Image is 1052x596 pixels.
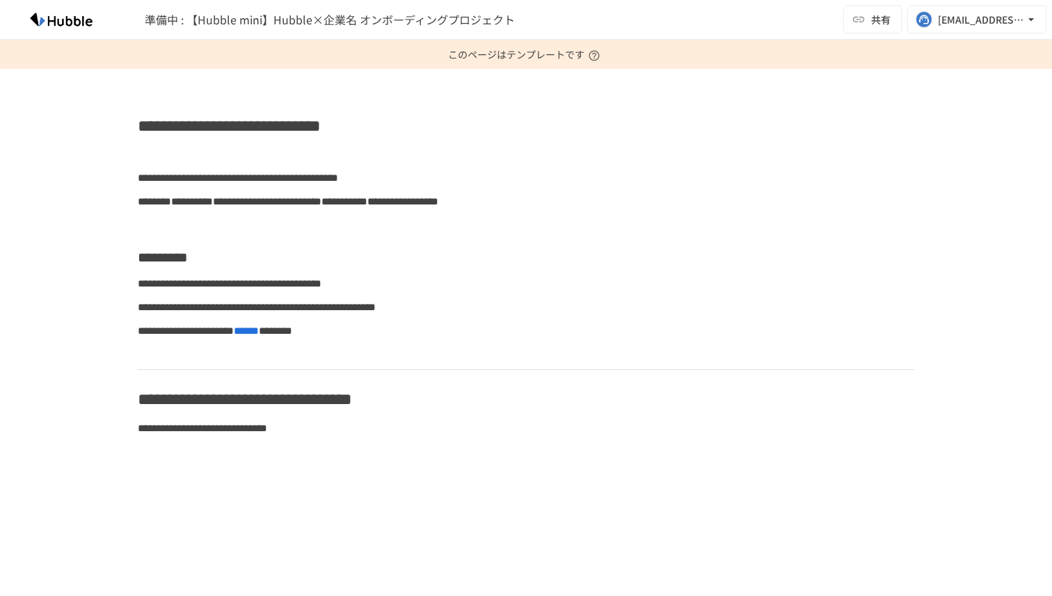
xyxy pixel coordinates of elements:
p: このページはテンプレートです [448,40,604,69]
span: 準備中 : 【Hubble mini】Hubble×企業名 オンボーディングプロジェクト [145,11,515,28]
button: 共有 [843,6,902,33]
button: [EMAIL_ADDRESS][DOMAIN_NAME] [907,6,1046,33]
img: HzDRNkGCf7KYO4GfwKnzITak6oVsp5RHeZBEM1dQFiQ [17,8,106,31]
span: 共有 [871,12,891,27]
div: [EMAIL_ADDRESS][DOMAIN_NAME] [938,11,1024,29]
